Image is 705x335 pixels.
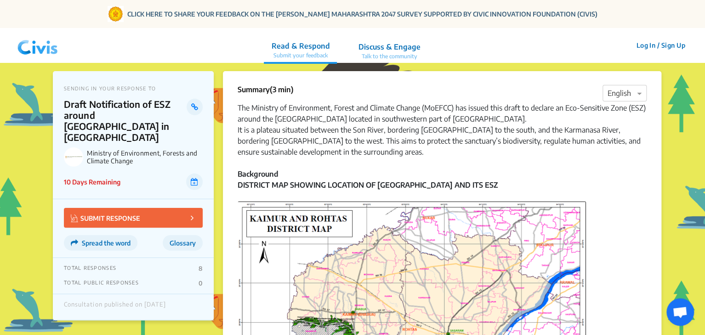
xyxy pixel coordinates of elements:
[64,147,83,167] img: Ministry of Environment, Forests and Climate Change logo
[238,102,647,124] div: The Ministry of Environment, Forest and Climate Change (MoEFCC) has issued this draft to declare ...
[163,235,203,251] button: Glossary
[238,84,294,95] p: Summary
[82,239,131,247] span: Spread the word
[64,99,187,143] p: Draft Notification of ESZ around [GEOGRAPHIC_DATA] in [GEOGRAPHIC_DATA]
[358,52,420,61] p: Talk to the community
[64,85,203,91] p: SENDING IN YOUR RESPONSE TO
[238,124,647,157] div: It is a plateau situated between the Son River, bordering [GEOGRAPHIC_DATA] to the south, and the...
[271,40,330,51] p: Read & Respond
[108,6,124,22] img: Gom Logo
[271,51,330,60] p: Submit your feedback
[199,265,203,272] p: 8
[238,169,279,179] strong: Background
[64,279,139,287] p: TOTAL PUBLIC RESPONSES
[358,41,420,52] p: Discuss & Engage
[64,177,120,187] p: 10 Days Remaining
[170,239,196,247] span: Glossary
[199,279,203,287] p: 0
[14,32,62,59] img: navlogo.png
[64,208,203,228] button: SUBMIT RESPONSE
[270,85,294,94] span: (3 min)
[127,9,597,19] a: CLICK HERE TO SHARE YOUR FEEDBACK ON THE [PERSON_NAME] MAHARASHTRA 2047 SURVEY SUPPORTED BY CIVIC...
[87,149,203,165] p: Ministry of Environment, Forests and Climate Change
[666,298,694,326] a: Open chat
[64,235,137,251] button: Spread the word
[64,301,166,313] div: Consultation published on [DATE]
[71,214,78,222] img: Vector.jpg
[64,265,116,272] p: TOTAL RESPONSES
[238,180,498,190] strong: DISTRICT MAP SHOWING LOCATION OF [GEOGRAPHIC_DATA] AND ITS ESZ
[630,38,691,52] button: Log In / Sign Up
[71,212,140,223] p: SUBMIT RESPONSE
